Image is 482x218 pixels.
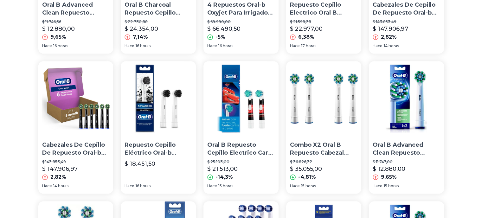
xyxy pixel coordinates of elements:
[38,61,113,194] a: Cabezales De Cepillo De Repuesto Oral-b Crossaction Black, 6Cabezales De Cepillo De Repuesto Oral...
[373,1,440,17] p: Cabezales De Cepillo De Repuesto Oral-b Crossaction Black, 6
[384,43,399,48] span: 14 horas
[298,173,316,181] p: -4,81%
[290,141,357,157] p: Combo X2 Oral B Repuesto Cabezal Cepillo Dental 2 Unidades
[42,183,52,189] span: Hace
[42,141,110,157] p: Cabezales De Cepillo De Repuesto Oral-b Crossaction Black, 6
[301,43,316,48] span: 17 horas
[215,33,225,41] p: -5%
[373,183,382,189] span: Hace
[290,164,322,173] p: $ 35.055,00
[125,19,192,24] p: $ 22.730,88
[203,61,279,136] img: Oral B Repuesto Cepillo Electrico Cars X 2 Unidades
[215,173,233,181] p: -14,3%
[207,19,275,24] p: $ 69.990,00
[381,33,397,41] p: 2,82%
[42,164,78,173] p: $ 147.906,97
[290,43,300,48] span: Hace
[136,43,151,48] span: 16 horas
[384,183,399,189] span: 15 horas
[381,173,397,181] p: 9,65%
[290,159,357,164] p: $ 36.826,32
[125,183,134,189] span: Hace
[42,19,110,24] p: $ 11.746,56
[290,24,323,33] p: $ 22.977,00
[207,43,217,48] span: Hace
[207,1,275,17] p: 4 Repuestos Oral-b Oxyjet Para Irrigador Electrico Oral-b
[133,33,148,41] p: 7,14%
[125,159,155,168] p: $ 18.451,50
[207,164,238,173] p: $ 21.513,00
[121,61,196,194] a: Repuesto Cepillo Eléctrico Oral-b Charcoal X2 UnidadesRepuesto Cepillo Eléctrico Oral-b Charcoal ...
[290,19,357,24] p: $ 21.598,38
[125,43,134,48] span: Hace
[207,24,241,33] p: $ 66.490,50
[42,1,110,17] p: Oral B Advanced Clean Repuesto Cepillo Dental Eléctrico
[286,61,361,136] img: Combo X2 Oral B Repuesto Cabezal Cepillo Dental 2 Unidades
[42,24,75,33] p: $ 12.880,00
[286,61,361,194] a: Combo X2 Oral B Repuesto Cabezal Cepillo Dental 2 UnidadesCombo X2 Oral B Repuesto Cabezal Cepill...
[369,61,444,136] img: Oral B Advanced Clean Repuesto Cepillo Dental Eléctrico
[207,183,217,189] span: Hace
[369,61,444,194] a: Oral B Advanced Clean Repuesto Cepillo Dental EléctricoOral B Advanced Clean Repuesto Cepillo Den...
[38,61,113,136] img: Cabezales De Cepillo De Repuesto Oral-b Crossaction Black, 6
[373,164,405,173] p: $ 12.880,00
[301,183,316,189] span: 15 horas
[203,61,279,194] a: Oral B Repuesto Cepillo Electrico Cars X 2 UnidadesOral B Repuesto Cepillo Electrico Cars X 2 Uni...
[290,1,357,17] p: Repuesto Cepillo Electrico Oral B Princesas Pack X 2un Kids
[53,183,68,189] span: 14 horas
[290,183,300,189] span: Hace
[207,159,275,164] p: $ 25.103,00
[125,1,192,17] p: Oral B Charcoal Repuesto Cepillo Eléctrico Dientes Carbón X2
[50,33,66,41] p: 9,65%
[373,141,440,157] p: Oral B Advanced Clean Repuesto Cepillo Dental Eléctrico
[50,173,66,181] p: 2,82%
[298,33,314,41] p: 6,38%
[42,159,110,164] p: $ 143.853,49
[373,19,440,24] p: $ 143.853,49
[125,141,192,157] p: Repuesto Cepillo Eléctrico Oral-b Charcoal X2 Unidades
[53,43,68,48] span: 16 horas
[373,24,408,33] p: $ 147.906,97
[218,183,233,189] span: 15 horas
[121,61,196,136] img: Repuesto Cepillo Eléctrico Oral-b Charcoal X2 Unidades
[373,159,440,164] p: $ 11.747,00
[136,183,151,189] span: 16 horas
[373,43,382,48] span: Hace
[125,24,158,33] p: $ 24.354,00
[218,43,233,48] span: 16 horas
[207,141,275,157] p: Oral B Repuesto Cepillo Electrico Cars X 2 Unidades
[42,43,52,48] span: Hace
